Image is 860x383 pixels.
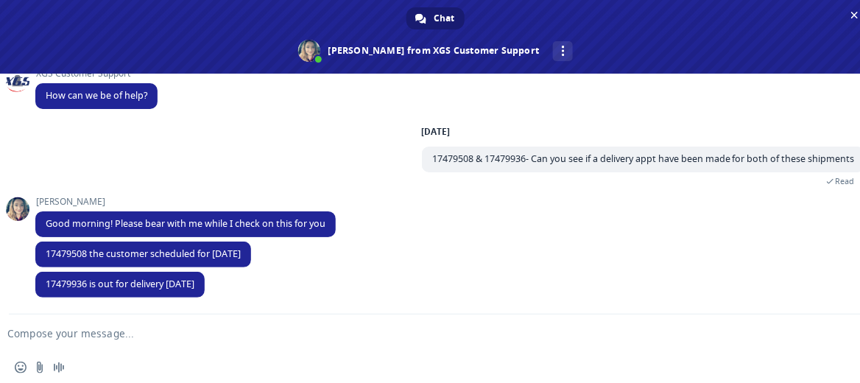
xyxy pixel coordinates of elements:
[46,217,325,230] span: Good morning! Please bear with me while I check on this for you
[434,7,454,29] span: Chat
[35,68,158,79] span: XGS Customer Support
[406,7,465,29] div: Chat
[7,327,817,340] textarea: Compose your message...
[46,89,147,102] span: How can we be of help?
[421,127,450,136] div: [DATE]
[35,197,336,207] span: [PERSON_NAME]
[34,362,46,373] span: Send a file
[432,152,855,165] span: 17479508 & 17479936- Can you see if a delivery appt have been made for both of these shipments
[15,362,27,373] span: Insert an emoji
[836,176,855,186] span: Read
[553,41,573,61] div: More channels
[46,247,241,260] span: 17479508 the customer scheduled for [DATE]
[46,278,194,290] span: 17479936 is out for delivery [DATE]
[53,362,65,373] span: Audio message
